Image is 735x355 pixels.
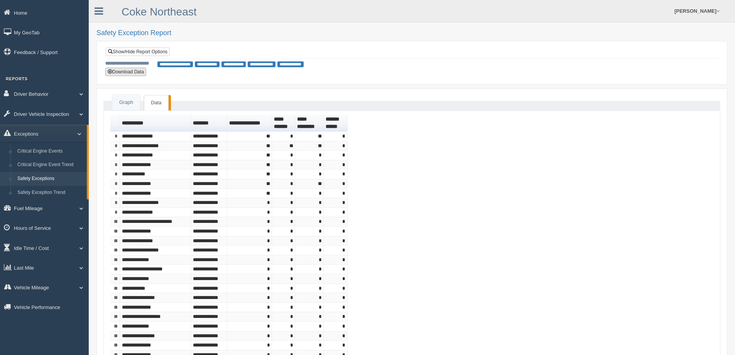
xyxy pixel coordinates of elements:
a: Graph [112,95,140,110]
th: Sort column [120,115,191,132]
th: Sort column [272,115,295,132]
a: Safety Exceptions [14,172,87,186]
th: Sort column [227,115,272,132]
a: Critical Engine Events [14,144,87,158]
button: Download Data [105,68,146,76]
th: Sort column [295,115,324,132]
th: Sort column [324,115,348,132]
a: Data [144,95,168,111]
h2: Safety Exception Report [96,29,727,37]
a: Critical Engine Event Trend [14,158,87,172]
a: Coke Northeast [122,6,197,18]
a: Show/Hide Report Options [106,48,170,56]
th: Sort column [191,115,227,132]
a: Safety Exception Trend [14,186,87,200]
